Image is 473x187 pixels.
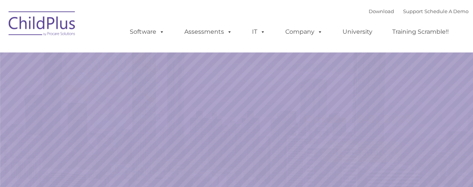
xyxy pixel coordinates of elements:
img: ChildPlus by Procare Solutions [5,6,80,43]
a: Schedule A Demo [424,8,469,14]
a: Software [122,24,172,39]
a: Company [278,24,330,39]
a: IT [245,24,273,39]
a: Training Scramble!! [385,24,456,39]
a: University [335,24,380,39]
a: Assessments [177,24,240,39]
a: Support [403,8,423,14]
a: Download [369,8,394,14]
a: Learn More [321,141,401,162]
font: | [369,8,469,14]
